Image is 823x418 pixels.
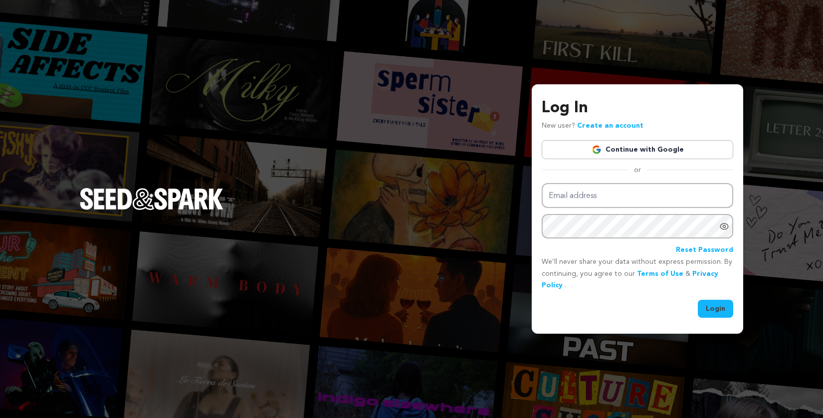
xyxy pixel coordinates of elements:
[542,183,733,209] input: Email address
[80,188,223,230] a: Seed&Spark Homepage
[542,96,733,120] h3: Log In
[637,270,683,277] a: Terms of Use
[592,145,602,155] img: Google logo
[542,256,733,292] p: We’ll never share your data without express permission. By continuing, you agree to our & .
[542,120,643,132] p: New user?
[577,122,643,129] a: Create an account
[628,165,647,175] span: or
[80,188,223,210] img: Seed&Spark Logo
[719,221,729,231] a: Show password as plain text. Warning: this will display your password on the screen.
[676,244,733,256] a: Reset Password
[542,140,733,159] a: Continue with Google
[698,300,733,318] button: Login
